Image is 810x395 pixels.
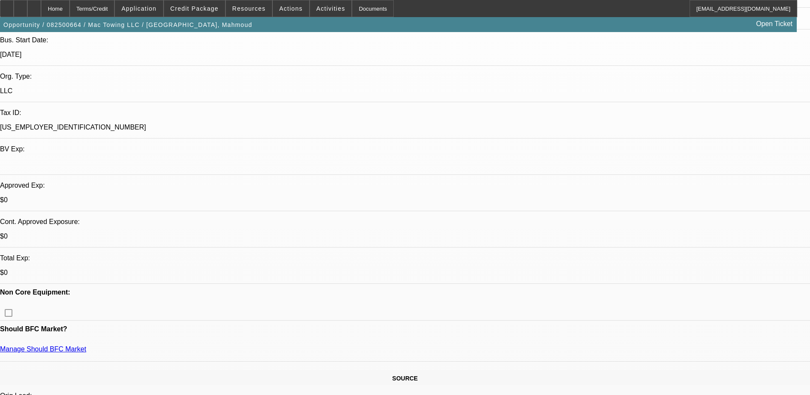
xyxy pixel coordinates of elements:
[316,5,345,12] span: Activities
[232,5,266,12] span: Resources
[279,5,303,12] span: Actions
[392,375,418,382] span: SOURCE
[3,21,252,28] span: Opportunity / 082500664 / Mac Towing LLC / [GEOGRAPHIC_DATA], Mahmoud
[226,0,272,17] button: Resources
[273,0,309,17] button: Actions
[170,5,219,12] span: Credit Package
[115,0,163,17] button: Application
[310,0,352,17] button: Activities
[121,5,156,12] span: Application
[164,0,225,17] button: Credit Package
[753,17,796,31] a: Open Ticket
